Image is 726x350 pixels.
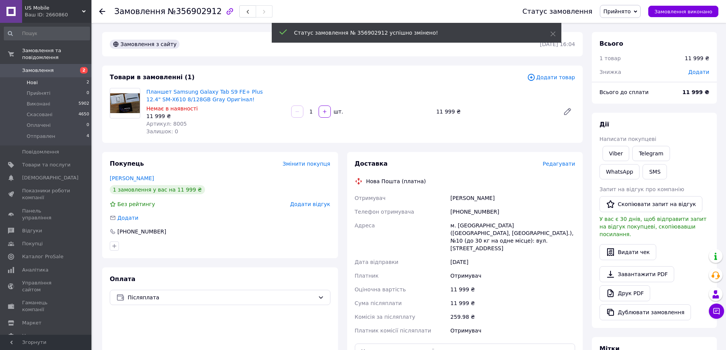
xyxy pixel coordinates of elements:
span: Маркет [22,320,42,326]
span: Платник комісії післяплати [355,328,431,334]
span: Адреса [355,222,375,229]
a: Telegram [632,146,670,161]
span: 4 [87,133,89,140]
div: 11 999 ₴ [433,106,557,117]
span: Прийнято [603,8,631,14]
span: Каталог ProSale [22,253,63,260]
span: Комісія за післяплату [355,314,415,320]
span: Нові [27,79,38,86]
div: Отримувач [449,324,577,337]
div: Статус замовлення [522,8,593,15]
span: Додати [688,69,709,75]
div: м. [GEOGRAPHIC_DATA] ([GEOGRAPHIC_DATA], [GEOGRAPHIC_DATA].), №10 (до 30 кг на одне місце): вул. ... [449,219,577,255]
div: Замовлення з сайту [110,40,179,49]
span: Покупець [110,160,144,167]
div: Статус замовлення № 356902912 успішно змінено! [294,29,531,37]
span: Товари в замовленні (1) [110,74,195,81]
span: Оціночна вартість [355,286,406,292]
span: US Mobile [25,5,82,11]
span: Гаманець компанії [22,299,71,313]
div: 11 999 ₴ [685,54,709,62]
div: 259.98 ₴ [449,310,577,324]
span: У вас є 30 днів, щоб відправити запит на відгук покупцеві, скопіювавши посилання. [599,216,707,237]
span: Налаштування [22,332,61,339]
span: Додати відгук [290,201,330,207]
span: Покупці [22,240,43,247]
span: 0 [87,122,89,129]
span: Сума післяплати [355,300,402,306]
span: Платник [355,273,379,279]
div: [PHONE_NUMBER] [117,228,167,235]
div: 1 замовлення у вас на 11 999 ₴ [110,185,205,194]
span: Телефон отримувача [355,209,414,215]
span: Артикул: 8005 [146,121,187,127]
div: [DATE] [449,255,577,269]
span: [DEMOGRAPHIC_DATA] [22,174,79,181]
span: Знижка [599,69,621,75]
span: Замовлення та повідомлення [22,47,91,61]
span: Замовлення виконано [654,9,712,14]
img: Планшет Samsung Galaxy Tab S9 FE+ Plus 12.4" SM-X610 8/128GB Gray Оригінал! [110,93,140,113]
span: Аналітика [22,267,48,273]
span: Залишок: 0 [146,128,178,134]
div: шт. [332,108,344,115]
a: Viber [603,146,629,161]
button: Чат з покупцем [709,304,724,319]
span: 2 [87,79,89,86]
span: Написати покупцеві [599,136,656,142]
div: 11 999 ₴ [449,296,577,310]
span: Отправлен [27,133,55,140]
span: 0 [87,90,89,97]
span: 2 [80,67,88,74]
span: Додати товар [527,73,575,82]
a: Планшет Samsung Galaxy Tab S9 FE+ Plus 12.4" SM-X610 8/128GB Gray Оригінал! [146,89,263,102]
span: Всього [599,40,623,47]
span: Запит на відгук про компанію [599,186,684,192]
span: Повідомлення [22,149,59,155]
span: Всього до сплати [599,89,649,95]
div: Повернутися назад [99,8,105,15]
span: Оплачені [27,122,51,129]
a: WhatsApp [599,164,639,179]
span: Управління сайтом [22,280,71,293]
input: Пошук [4,27,90,40]
span: Оплата [110,275,135,283]
span: Без рейтингу [117,201,155,207]
span: Прийняті [27,90,50,97]
span: Редагувати [543,161,575,167]
button: Замовлення виконано [648,6,718,17]
span: Додати [117,215,138,221]
div: [PERSON_NAME] [449,191,577,205]
b: 11 999 ₴ [683,89,710,95]
span: №356902912 [168,7,222,16]
span: Немає в наявності [146,105,198,112]
div: [PHONE_NUMBER] [449,205,577,219]
span: Післяплата [128,293,315,302]
span: Дата відправки [355,259,399,265]
div: 11 999 ₴ [449,283,577,296]
button: Видати чек [599,244,656,260]
span: Скасовані [27,111,53,118]
a: Завантажити PDF [599,266,674,282]
span: Доставка [355,160,388,167]
button: Дублювати замовлення [599,304,691,320]
a: Друк PDF [599,285,650,301]
div: 11 999 ₴ [146,112,285,120]
span: Дії [599,121,609,128]
div: Ваш ID: 2660860 [25,11,91,18]
div: Нова Пошта (платна) [364,177,428,185]
button: SMS [643,164,667,179]
button: Скопіювати запит на відгук [599,196,702,212]
span: Панель управління [22,208,71,221]
span: 5902 [79,101,89,107]
span: Замовлення [22,67,54,74]
span: Відгуки [22,227,42,234]
span: Отримувач [355,195,386,201]
span: Виконані [27,101,50,107]
div: Отримувач [449,269,577,283]
span: Замовлення [114,7,165,16]
span: 4650 [79,111,89,118]
span: Показники роботи компанії [22,187,71,201]
span: 1 товар [599,55,621,61]
span: Товари та послуги [22,161,71,168]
